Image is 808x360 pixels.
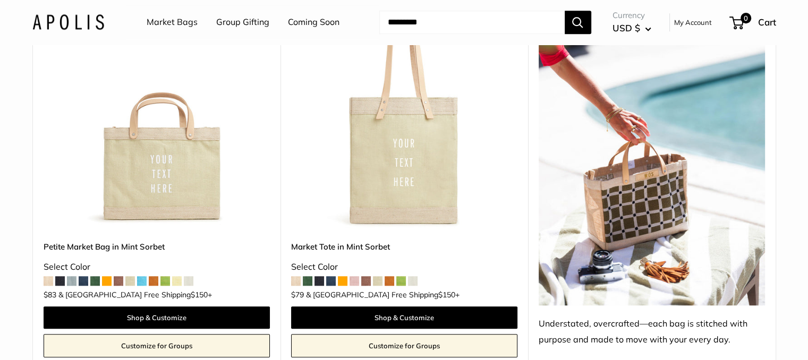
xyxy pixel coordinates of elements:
[438,290,455,299] span: $150
[216,14,269,30] a: Group Gifting
[291,290,304,299] span: $79
[291,334,517,357] a: Customize for Groups
[539,316,765,348] div: Understated, overcrafted—each bag is stitched with purpose and made to move with your every day.
[44,4,270,230] img: Petite Market Bag in Mint Sorbet
[58,291,212,298] span: & [GEOGRAPHIC_DATA] Free Shipping +
[44,306,270,329] a: Shop & Customize
[44,259,270,275] div: Select Color
[32,14,104,30] img: Apolis
[291,4,517,230] img: Market Tote in Mint Sorbet
[565,11,591,34] button: Search
[291,241,517,253] a: Market Tote in Mint Sorbet
[539,4,765,305] img: Understated, overcrafted—each bag is stitched with purpose and made to move with your every day.
[306,291,460,298] span: & [GEOGRAPHIC_DATA] Free Shipping +
[379,11,565,34] input: Search...
[44,334,270,357] a: Customize for Groups
[147,14,198,30] a: Market Bags
[613,8,651,23] span: Currency
[613,22,640,33] span: USD $
[740,13,751,23] span: 0
[291,259,517,275] div: Select Color
[291,306,517,329] a: Shop & Customize
[291,4,517,230] a: Market Tote in Mint SorbetMarket Tote in Mint Sorbet
[674,16,712,29] a: My Account
[44,290,56,299] span: $83
[613,20,651,37] button: USD $
[730,14,776,31] a: 0 Cart
[288,14,339,30] a: Coming Soon
[44,241,270,253] a: Petite Market Bag in Mint Sorbet
[191,290,208,299] span: $150
[758,16,776,28] span: Cart
[44,4,270,230] a: Petite Market Bag in Mint SorbetPetite Market Bag in Mint Sorbet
